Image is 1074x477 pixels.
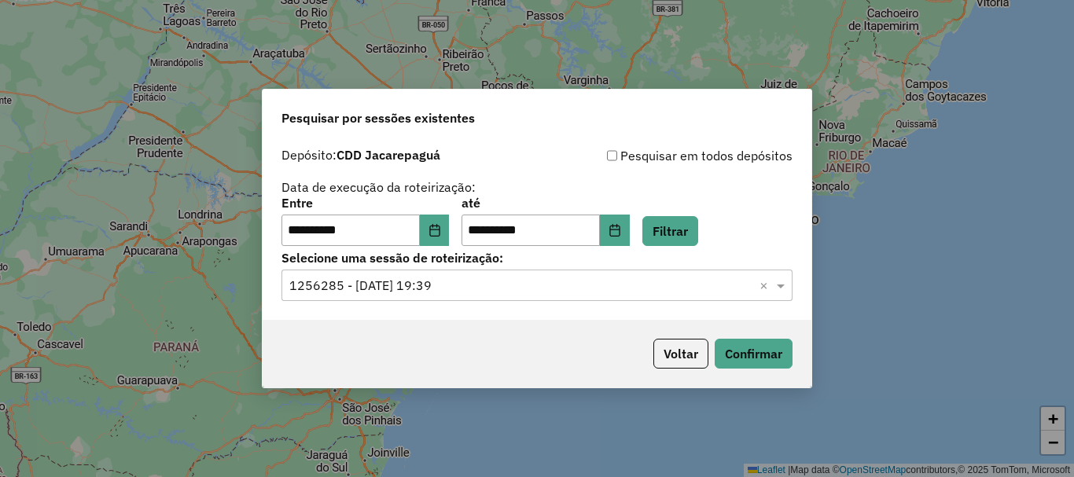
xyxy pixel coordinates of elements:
[537,146,793,165] div: Pesquisar em todos depósitos
[281,145,440,164] label: Depósito:
[715,339,793,369] button: Confirmar
[281,108,475,127] span: Pesquisar por sessões existentes
[337,147,440,163] strong: CDD Jacarepaguá
[760,276,773,295] span: Clear all
[281,193,449,212] label: Entre
[420,215,450,246] button: Choose Date
[600,215,630,246] button: Choose Date
[281,178,476,196] label: Data de execução da roteirização:
[642,216,698,246] button: Filtrar
[462,193,629,212] label: até
[281,248,793,267] label: Selecione uma sessão de roteirização:
[653,339,708,369] button: Voltar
